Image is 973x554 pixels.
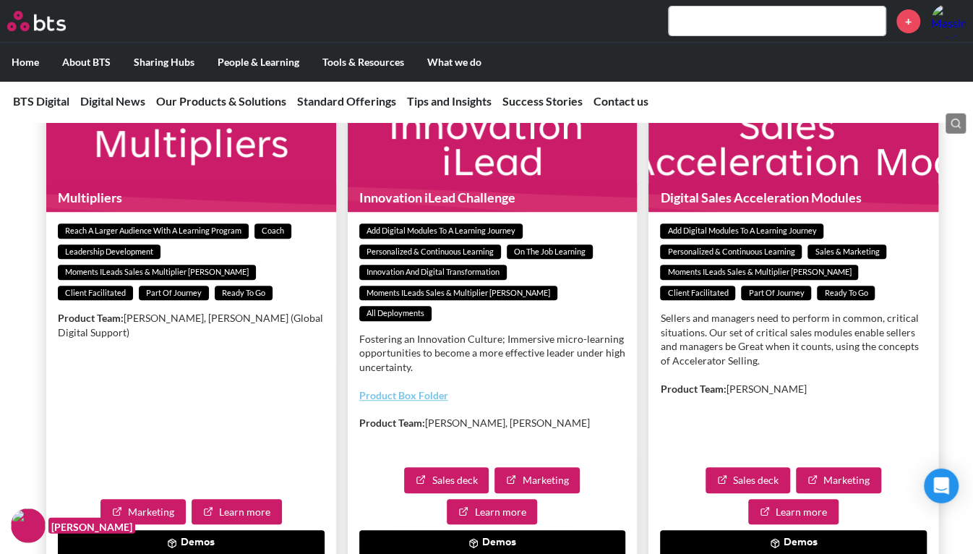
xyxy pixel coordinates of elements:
[100,499,186,525] a: Marketing
[660,244,802,260] span: Personalized & Continuous Learning
[359,265,507,280] span: Innovation and Digital Transformation
[122,43,206,81] label: Sharing Hubs
[660,383,726,395] strong: Product Team:
[48,518,135,534] figcaption: [PERSON_NAME]
[706,467,790,493] a: Sales deck
[896,9,920,33] a: +
[741,286,811,301] span: Part of Journey
[447,499,537,525] a: Learn more
[660,286,735,301] span: Client facilitated
[156,94,286,108] a: Our Products & Solutions
[58,244,160,260] span: Leadership Development
[7,11,93,31] a: Go home
[58,223,249,239] span: Reach a Larger Audience With a Learning Program
[407,94,492,108] a: Tips and Insights
[254,223,291,239] span: Coach
[359,286,557,301] span: Moments iLeads Sales & Multiplier [PERSON_NAME]
[931,4,966,38] img: Massimo Pernicone
[660,311,927,367] p: Sellers and managers need to perform in common, critical situations. Our set of critical sales mo...
[796,467,881,493] a: Marketing
[206,43,311,81] label: People & Learning
[502,94,583,108] a: Success Stories
[7,11,66,31] img: BTS Logo
[80,94,145,108] a: Digital News
[51,43,122,81] label: About BTS
[58,311,325,339] p: [PERSON_NAME], [PERSON_NAME] (Global Digital Support)
[359,417,425,429] strong: Product Team:
[58,265,256,280] span: Moments iLeads Sales & Multiplier [PERSON_NAME]
[215,286,273,301] span: Ready to go
[660,265,858,280] span: Moments iLeads Sales & Multiplier [PERSON_NAME]
[648,184,938,212] h1: Digital Sales Acceleration Modules
[359,223,523,239] span: Add Digital Modules to a Learning Journey
[416,43,493,81] label: What we do
[311,43,416,81] label: Tools & Resources
[593,94,648,108] a: Contact us
[359,389,448,401] a: Product Box Folder
[817,286,875,301] span: Ready to go
[46,184,336,212] h1: Multipliers
[13,94,69,108] a: BTS Digital
[297,94,396,108] a: Standard Offerings
[58,286,133,301] span: Client facilitated
[11,508,46,543] img: F
[348,184,638,212] h1: Innovation iLead Challenge
[139,286,209,301] span: Part of Journey
[924,469,959,503] div: Open Intercom Messenger
[192,499,282,525] a: Learn more
[359,416,626,430] p: [PERSON_NAME], [PERSON_NAME]
[807,244,886,260] span: Sales & Marketing
[494,467,580,493] a: Marketing
[507,244,593,260] span: On The Job Learning
[660,223,823,239] span: Add Digital Modules to a Learning Journey
[931,4,966,38] a: Profile
[748,499,839,525] a: Learn more
[359,332,626,375] p: Fostering an Innovation Culture; Immersive micro-learning opportunities to become a more effectiv...
[660,382,927,396] p: [PERSON_NAME]
[404,467,489,493] a: Sales deck
[359,244,501,260] span: Personalized & Continuous Learning
[58,312,124,324] strong: Product Team:
[359,306,432,321] span: All deployments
